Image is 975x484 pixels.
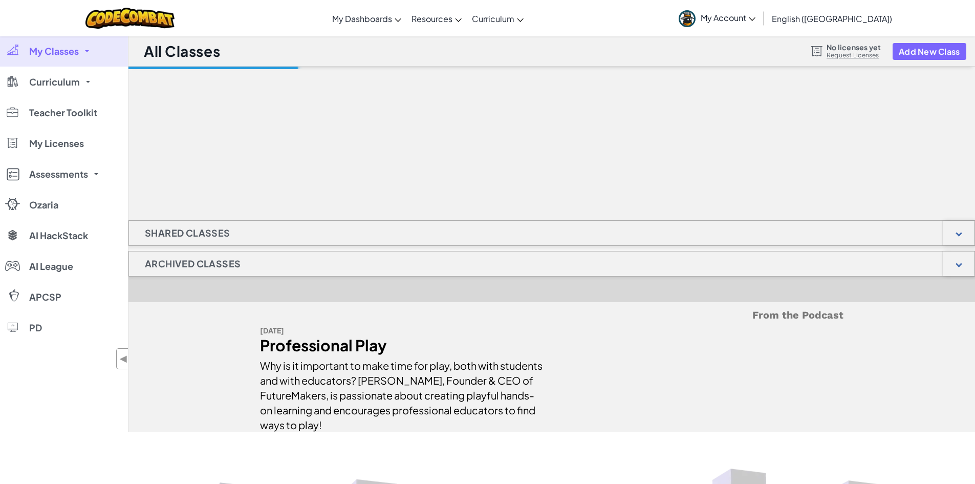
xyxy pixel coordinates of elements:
[772,13,892,24] span: English ([GEOGRAPHIC_DATA])
[767,5,897,32] a: English ([GEOGRAPHIC_DATA])
[29,231,88,240] span: AI HackStack
[129,251,256,277] h1: Archived Classes
[679,10,696,27] img: avatar
[467,5,529,32] a: Curriculum
[119,351,128,366] span: ◀
[29,262,73,271] span: AI League
[332,13,392,24] span: My Dashboards
[85,8,175,29] img: CodeCombat logo
[260,338,544,353] div: Professional Play
[29,139,84,148] span: My Licenses
[406,5,467,32] a: Resources
[260,353,544,432] div: Why is it important to make time for play, both with students and with educators? [PERSON_NAME], ...
[411,13,452,24] span: Resources
[29,77,80,87] span: Curriculum
[827,51,881,59] a: Request Licenses
[29,108,97,117] span: Teacher Toolkit
[29,47,79,56] span: My Classes
[29,200,58,209] span: Ozaria
[827,43,881,51] span: No licenses yet
[674,2,761,34] a: My Account
[260,307,843,323] h5: From the Podcast
[701,12,755,23] span: My Account
[893,43,966,60] button: Add New Class
[144,41,220,61] h1: All Classes
[260,323,544,338] div: [DATE]
[327,5,406,32] a: My Dashboards
[129,220,246,246] h1: Shared Classes
[29,170,88,179] span: Assessments
[472,13,514,24] span: Curriculum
